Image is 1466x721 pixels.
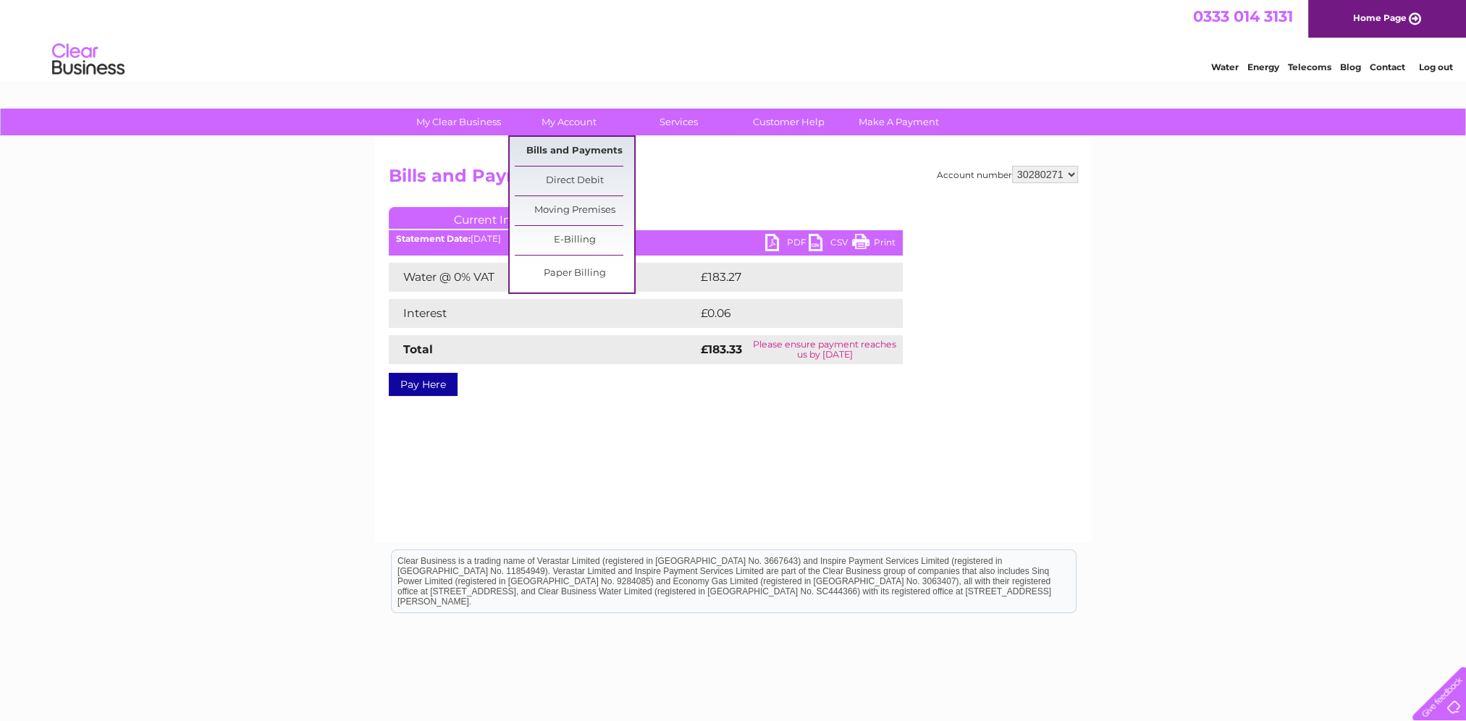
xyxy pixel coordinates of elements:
div: Account number [937,166,1078,183]
img: logo.png [51,38,125,82]
a: Pay Here [389,373,458,396]
a: Services [619,109,738,135]
div: Clear Business is a trading name of Verastar Limited (registered in [GEOGRAPHIC_DATA] No. 3667643... [392,8,1076,70]
td: £183.27 [697,263,876,292]
h2: Bills and Payments [389,166,1078,193]
strong: Total [403,342,433,356]
a: Telecoms [1288,62,1331,72]
div: [DATE] [389,234,903,244]
td: Please ensure payment reaches us by [DATE] [747,335,903,364]
a: Print [852,234,896,255]
a: Direct Debit [515,166,634,195]
a: Current Invoice [389,207,606,229]
a: 0333 014 3131 [1193,7,1293,25]
a: Paper Billing [515,259,634,288]
a: Bills and Payments [515,137,634,166]
a: Log out [1419,62,1453,72]
b: Statement Date: [396,233,471,244]
td: £0.06 [697,299,869,328]
a: Contact [1370,62,1405,72]
a: Customer Help [729,109,848,135]
a: Blog [1340,62,1361,72]
a: E-Billing [515,226,634,255]
td: Interest [389,299,697,328]
a: CSV [809,234,852,255]
a: Water [1211,62,1239,72]
a: Moving Premises [515,196,634,225]
a: My Clear Business [399,109,518,135]
a: Make A Payment [839,109,959,135]
a: My Account [509,109,628,135]
a: Energy [1247,62,1279,72]
td: Water @ 0% VAT [389,263,697,292]
a: PDF [765,234,809,255]
strong: £183.33 [701,342,742,356]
